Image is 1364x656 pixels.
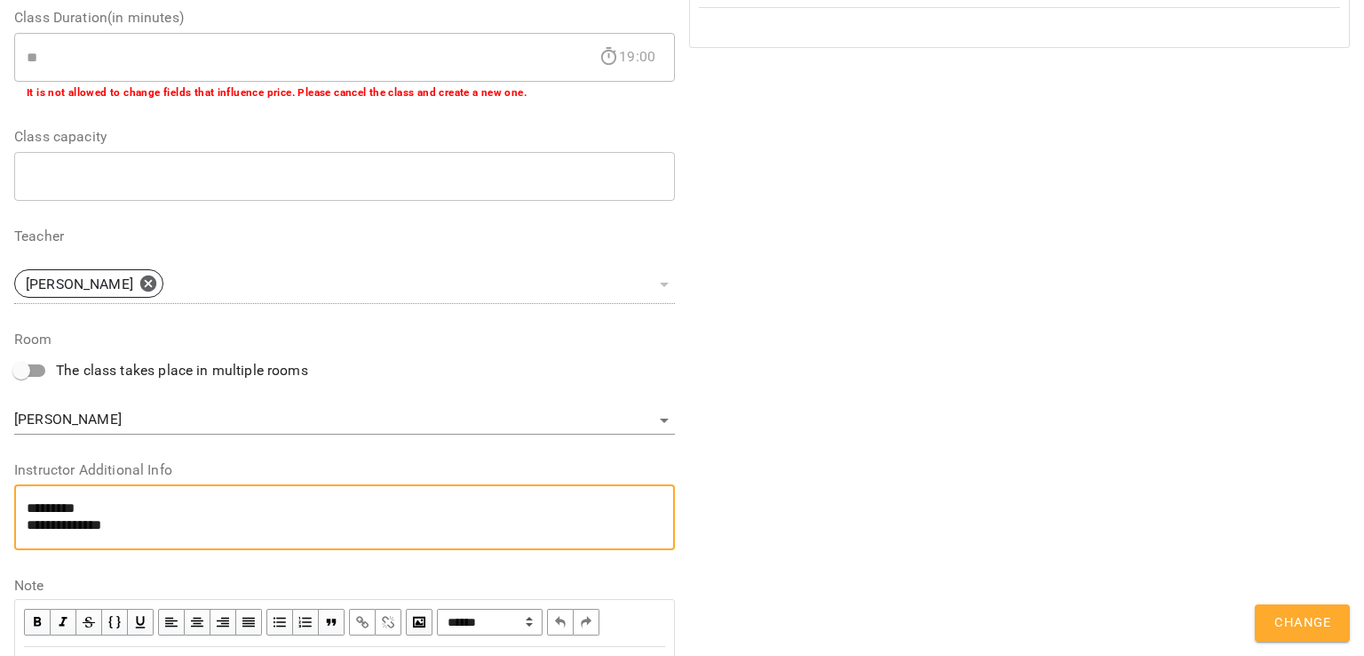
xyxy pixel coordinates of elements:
[14,11,675,25] label: Class Duration(in minutes)
[437,609,543,636] span: Normal
[14,130,675,144] label: Class capacity
[185,609,210,636] button: Align Center
[1255,604,1350,642] button: Change
[349,609,376,636] button: Link
[102,609,128,636] button: Monospace
[14,269,163,298] div: [PERSON_NAME]
[56,360,308,381] span: The class takes place in multiple rooms
[319,609,345,636] button: Blockquote
[128,609,154,636] button: Underline
[27,86,527,99] b: It is not allowed to change fields that influence price. Please cancel the class and create a new...
[266,609,293,636] button: UL
[236,609,262,636] button: Align Justify
[691,9,1348,46] div: Edit text
[24,609,51,636] button: Bold
[14,229,675,244] label: Teacher
[14,332,675,347] label: Room
[26,274,133,295] p: [PERSON_NAME]
[406,609,432,636] button: Image
[14,463,675,477] label: Instructor Additional Info
[547,609,574,636] button: Undo
[1274,612,1330,635] span: Change
[14,406,675,435] div: [PERSON_NAME]
[574,609,599,636] button: Redo
[14,264,675,304] div: [PERSON_NAME]
[376,609,401,636] button: Remove Link
[210,609,236,636] button: Align Right
[158,609,185,636] button: Align Left
[14,579,675,593] label: Note
[51,609,76,636] button: Italic
[437,609,543,636] select: Block type
[293,609,319,636] button: OL
[76,609,102,636] button: Strikethrough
